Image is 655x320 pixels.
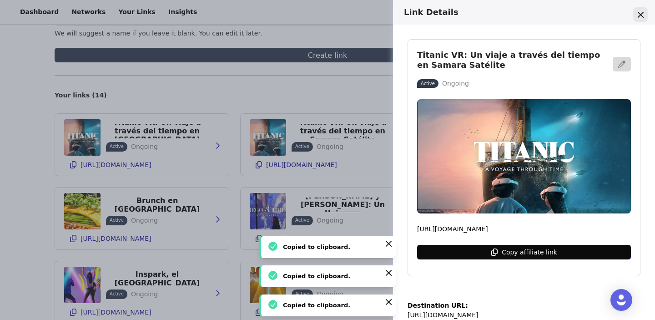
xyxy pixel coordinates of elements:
p: [URL][DOMAIN_NAME] [408,310,479,320]
div: Copied to clipboard. [283,242,378,253]
p: Ongoing [442,79,469,88]
div: Copied to clipboard. [283,271,378,282]
button: Close [383,267,394,278]
button: Copy affiliate link [417,245,631,259]
div: Open Intercom Messenger [610,289,632,311]
img: Boletos Titanic VR: Un viaje a través del tiempo, Samara Satélite - Ciudad de México | Fever [417,99,631,213]
h3: Titanic VR: Un viaje a través del tiempo en Samara Satélite [417,50,607,70]
button: Close [383,296,394,307]
p: Destination URL: [408,301,479,310]
p: Active [421,80,435,87]
h3: Link Details [404,7,632,17]
p: [URL][DOMAIN_NAME] [417,224,631,234]
button: Close [633,7,648,22]
div: Copied to clipboard. [283,300,378,311]
button: Close [383,238,394,249]
p: Copy affiliate link [502,249,557,256]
